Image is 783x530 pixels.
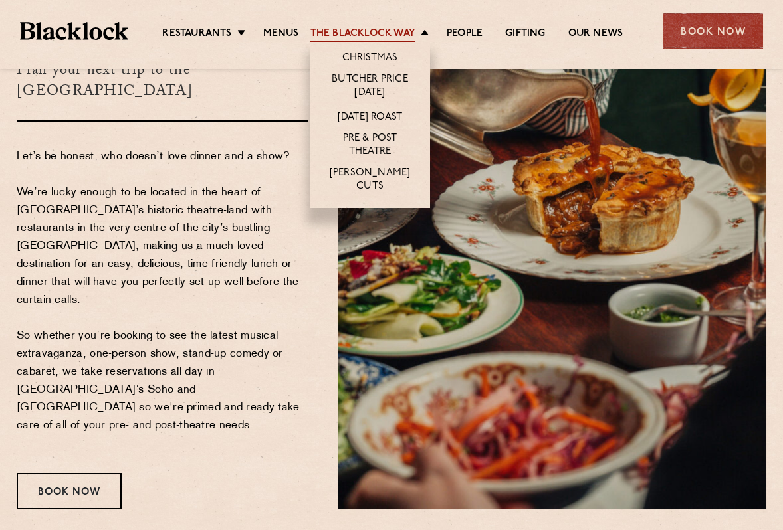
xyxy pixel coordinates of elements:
a: [PERSON_NAME] Cuts [324,167,417,195]
a: [DATE] Roast [338,111,402,126]
h3: Plan your next trip to the [GEOGRAPHIC_DATA] [17,40,308,122]
a: Our News [568,27,623,42]
img: BL_Textured_Logo-footer-cropped.svg [20,22,128,41]
div: Book Now [663,13,763,49]
a: Menus [263,27,299,42]
a: The Blacklock Way [310,27,415,42]
a: Gifting [505,27,545,42]
a: People [447,27,483,42]
p: Let’s be honest, who doesn’t love dinner and a show? We’re lucky enough to be located in the hear... [17,148,308,453]
a: Christmas [342,52,398,66]
a: Butcher Price [DATE] [324,73,417,101]
a: Pre & Post Theatre [324,132,417,160]
div: Book Now [17,473,122,509]
a: Restaurants [162,27,231,42]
